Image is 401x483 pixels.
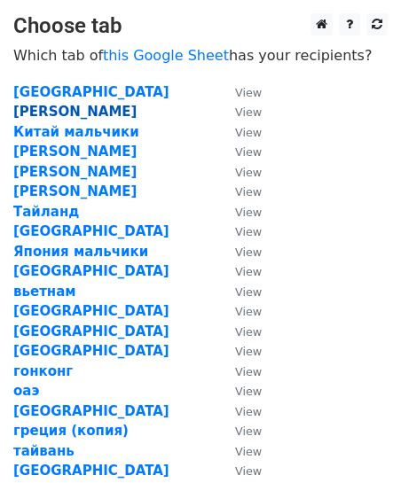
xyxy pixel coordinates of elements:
[13,244,148,260] a: Япония мальчики
[217,104,262,120] a: View
[217,263,262,279] a: View
[235,105,262,119] small: View
[217,463,262,479] a: View
[235,126,262,139] small: View
[217,363,262,379] a: View
[235,445,262,458] small: View
[13,343,169,359] a: [GEOGRAPHIC_DATA]
[13,84,169,100] a: [GEOGRAPHIC_DATA]
[13,403,169,419] a: [GEOGRAPHIC_DATA]
[13,124,139,140] a: Китай мальчики
[13,383,39,399] a: оаэ
[13,263,169,279] a: [GEOGRAPHIC_DATA]
[13,183,137,199] a: [PERSON_NAME]
[217,124,262,140] a: View
[13,284,76,300] a: вьетнам
[13,463,169,479] a: [GEOGRAPHIC_DATA]
[217,84,262,100] a: View
[235,225,262,238] small: View
[217,303,262,319] a: View
[312,398,401,483] iframe: Chat Widget
[235,166,262,179] small: View
[217,204,262,220] a: View
[217,323,262,339] a: View
[217,223,262,239] a: View
[312,398,401,483] div: Виджет чата
[217,383,262,399] a: View
[217,164,262,180] a: View
[235,365,262,378] small: View
[13,46,388,65] p: Which tab of has your recipients?
[13,323,169,339] a: [GEOGRAPHIC_DATA]
[235,86,262,99] small: View
[13,13,388,39] h3: Choose tab
[217,403,262,419] a: View
[235,385,262,398] small: View
[235,345,262,358] small: View
[217,443,262,459] a: View
[13,223,169,239] a: [GEOGRAPHIC_DATA]
[235,305,262,318] small: View
[217,423,262,439] a: View
[13,443,75,459] a: тайвань
[103,47,229,64] a: this Google Sheet
[235,464,262,478] small: View
[13,423,129,439] a: греция (копия)
[13,204,79,220] a: Тайланд
[235,405,262,418] small: View
[13,104,137,120] a: [PERSON_NAME]
[235,245,262,259] small: View
[217,183,262,199] a: View
[13,363,73,379] a: гонконг
[13,144,137,160] a: [PERSON_NAME]
[235,145,262,159] small: View
[235,185,262,199] small: View
[235,325,262,339] small: View
[217,144,262,160] a: View
[235,265,262,278] small: View
[217,284,262,300] a: View
[235,206,262,219] small: View
[217,244,262,260] a: View
[217,343,262,359] a: View
[13,164,137,180] a: [PERSON_NAME]
[235,285,262,299] small: View
[13,303,169,319] a: [GEOGRAPHIC_DATA]
[235,425,262,438] small: View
